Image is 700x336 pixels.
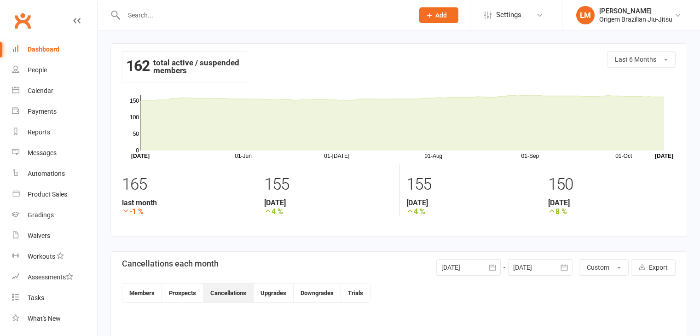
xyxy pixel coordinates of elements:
div: 165 [122,171,250,198]
div: Tasks [28,294,44,301]
a: What's New [12,308,97,329]
div: Payments [28,108,57,115]
strong: 162 [126,59,150,73]
div: [PERSON_NAME] [599,7,672,15]
a: Assessments [12,267,97,288]
div: What's New [28,315,61,322]
span: Add [435,12,447,19]
a: Automations [12,163,97,184]
div: Assessments [28,273,73,281]
strong: 8 % [548,207,676,216]
a: Product Sales [12,184,97,205]
button: Downgrades [294,284,341,302]
div: Product Sales [28,191,67,198]
div: LM [576,6,595,24]
div: 155 [406,171,534,198]
div: Dashboard [28,46,59,53]
div: 155 [264,171,392,198]
div: Origem Brazilian Jiu-Jitsu [599,15,672,23]
h3: Cancellations each month [122,259,219,268]
a: Dashboard [12,39,97,60]
button: Add [419,7,458,23]
div: Reports [28,128,50,136]
a: Gradings [12,205,97,226]
span: Settings [496,5,521,25]
strong: 4 % [406,207,534,216]
button: Cancellations [203,284,254,302]
strong: [DATE] [548,198,676,207]
a: Payments [12,101,97,122]
strong: [DATE] [264,198,392,207]
div: Messages [28,149,57,156]
button: Members [122,284,162,302]
a: Reports [12,122,97,143]
a: People [12,60,97,81]
button: Last 6 Months [607,51,676,68]
a: Clubworx [11,9,34,32]
strong: last month [122,198,250,207]
div: 150 [548,171,676,198]
button: Upgrades [254,284,294,302]
a: Calendar [12,81,97,101]
a: Workouts [12,246,97,267]
a: Waivers [12,226,97,246]
input: Search... [121,9,407,22]
span: Last 6 Months [615,56,656,63]
div: Workouts [28,253,55,260]
button: Custom [579,259,629,276]
button: Trials [341,284,370,302]
div: Gradings [28,211,54,219]
div: Waivers [28,232,50,239]
div: total active / suspended members [122,51,247,82]
a: Messages [12,143,97,163]
strong: 4 % [264,207,392,216]
strong: [DATE] [406,198,534,207]
button: Export [631,259,676,276]
div: Automations [28,170,65,177]
a: Tasks [12,288,97,308]
div: Calendar [28,87,53,94]
strong: -1 % [122,207,250,216]
button: Prospects [162,284,203,302]
div: People [28,66,47,74]
span: Custom [587,264,609,271]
